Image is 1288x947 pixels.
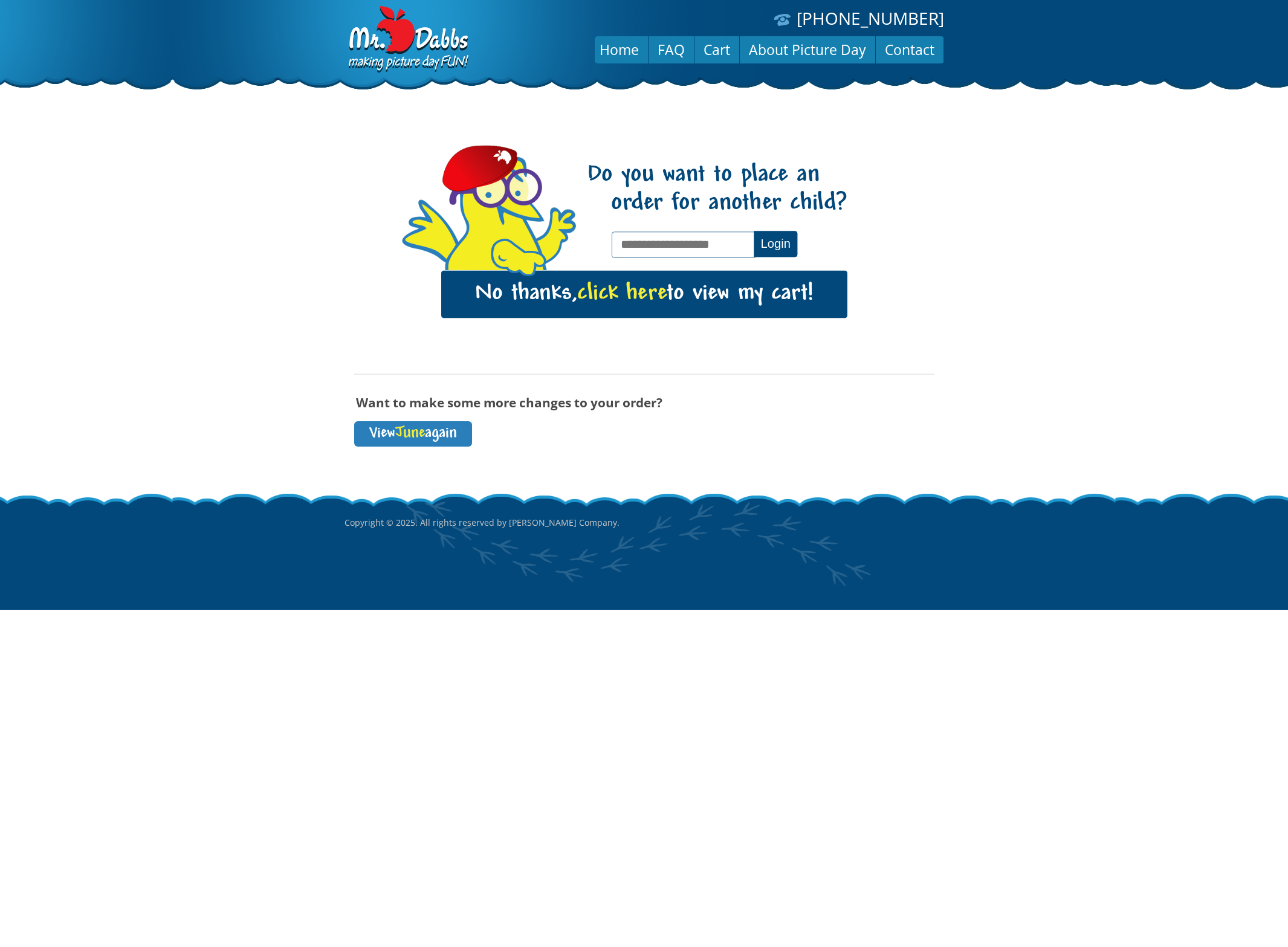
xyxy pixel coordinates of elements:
a: No thanks,click hereto view my cart! [441,271,847,318]
p: Copyright © 2025. All rights reserved by [PERSON_NAME] Company. [345,492,944,554]
a: [PHONE_NUMBER] [797,7,944,30]
span: click here [577,282,667,306]
img: Dabbs Company [345,6,470,74]
a: Home [591,35,648,64]
a: About Picture Day [740,35,875,64]
a: ViewJuneagain [354,421,472,447]
span: order for another child? [587,190,847,218]
a: Contact [876,35,943,64]
a: Cart [694,35,739,64]
span: June [395,425,425,442]
img: hello [490,239,546,277]
button: Login [754,231,797,257]
h1: Do you want to place an [586,161,847,218]
a: FAQ [649,35,694,64]
h3: Want to make some more changes to your order? [354,396,934,409]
